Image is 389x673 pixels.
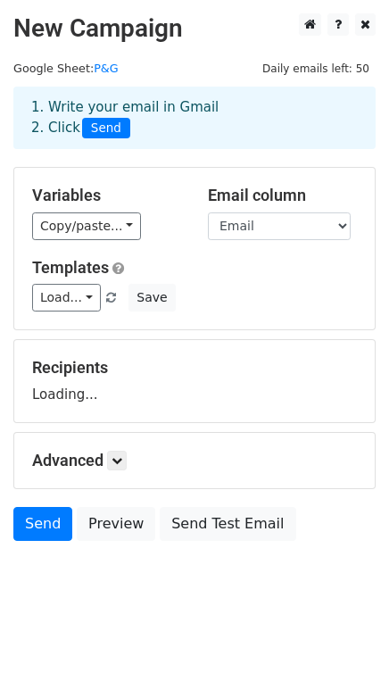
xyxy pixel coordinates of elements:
a: P&G [94,62,119,75]
span: Send [82,118,130,139]
h5: Recipients [32,358,357,378]
a: Load... [32,284,101,312]
h5: Advanced [32,451,357,470]
a: Send [13,507,72,541]
a: Daily emails left: 50 [256,62,376,75]
a: Copy/paste... [32,212,141,240]
h5: Email column [208,186,357,205]
button: Save [128,284,175,312]
a: Send Test Email [160,507,295,541]
small: Google Sheet: [13,62,119,75]
a: Templates [32,258,109,277]
a: Preview [77,507,155,541]
div: Loading... [32,358,357,404]
div: 1. Write your email in Gmail 2. Click [18,97,371,138]
h2: New Campaign [13,13,376,44]
h5: Variables [32,186,181,205]
span: Daily emails left: 50 [256,59,376,79]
